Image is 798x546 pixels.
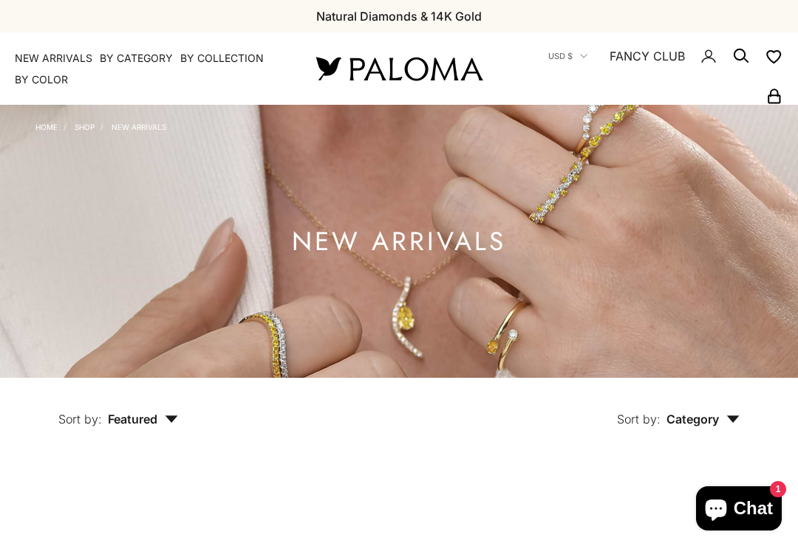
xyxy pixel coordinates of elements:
[292,232,506,251] h1: NEW ARRIVALS
[108,412,178,426] span: Featured
[35,120,166,131] nav: Breadcrumb
[35,122,58,131] a: Home
[75,122,95,131] a: Shop
[24,378,212,440] button: Sort by: Featured
[517,32,783,105] nav: Secondary navigation
[316,7,482,26] p: Natural Diamonds & 14K Gold
[583,378,774,440] button: Sort by: Category
[692,486,786,534] inbox-online-store-chat: Shopify online store chat
[112,122,166,131] a: NEW ARRIVALS
[100,51,173,66] summary: By Category
[180,51,264,66] summary: By Collection
[548,49,573,63] span: USD $
[15,51,281,87] nav: Primary navigation
[610,46,685,66] a: FANCY CLUB
[15,72,68,87] summary: By Color
[548,49,587,63] button: USD $
[617,412,661,426] span: Sort by:
[15,51,92,66] a: NEW ARRIVALS
[666,412,740,426] span: Category
[58,412,102,426] span: Sort by:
